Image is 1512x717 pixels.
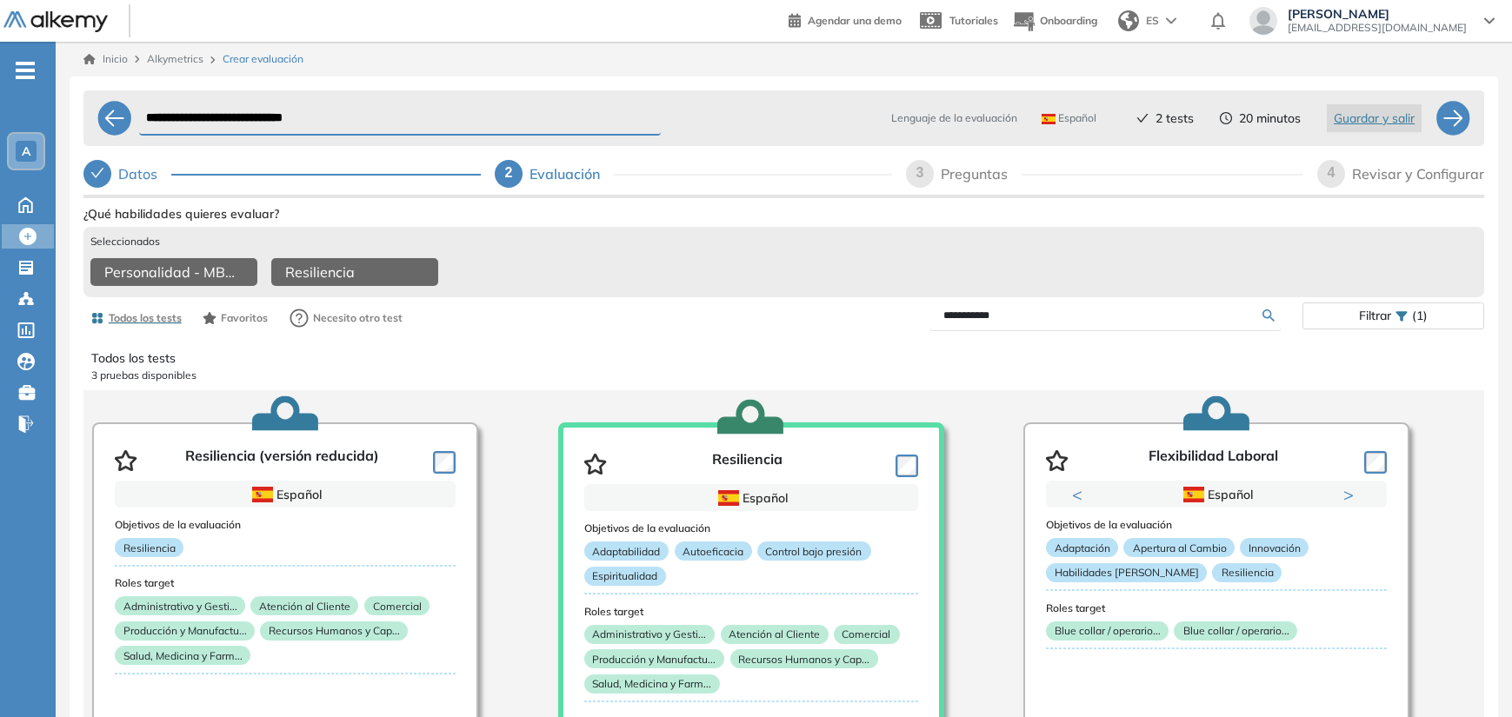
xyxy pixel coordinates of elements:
span: 2 tests [1156,110,1194,128]
span: Guardar y salir [1334,109,1415,128]
div: Evaluación [530,160,614,188]
p: Salud, Medicina y Farm... [584,674,720,694]
span: Necesito otro test [313,310,403,326]
p: Control bajo presión [757,542,870,561]
p: Adaptación [1046,539,1118,558]
div: 4Revisar y Configurar [1317,160,1484,188]
p: Espiritualidad [584,567,666,586]
h3: Objetivos de la evaluación [584,522,918,534]
span: Resiliencia [285,262,355,282]
p: Comercial [364,597,430,616]
button: Necesito otro test [282,301,410,335]
p: Administrativo y Gesti... [584,625,715,644]
div: Datos [118,160,171,188]
p: Flexibilidad Laboral [1149,448,1278,474]
span: ES [1146,13,1159,29]
span: 2 [505,165,513,180]
button: Previous [1072,486,1089,503]
p: Todos los tests [91,349,1476,368]
p: Atención al Cliente [720,625,828,644]
p: Resiliencia [115,539,183,558]
p: Recursos Humanos y Cap... [261,621,409,641]
div: 3Preguntas [906,160,1303,188]
img: ESP [1042,114,1056,124]
span: Agendar una demo [808,14,902,27]
p: Autoeficacia [674,542,751,561]
button: Todos los tests [83,303,189,333]
span: check [90,166,104,180]
p: Apertura al Cambio [1124,539,1235,558]
p: Producción y Manufactu... [584,650,724,669]
span: check [1136,112,1149,124]
h3: Roles target [1046,602,1387,614]
button: Next [1343,486,1361,503]
p: 3 pruebas disponibles [91,368,1476,383]
span: Personalidad - MBTI [104,262,236,282]
p: Blue collar / operario... [1175,621,1297,641]
h3: Roles target [115,577,456,589]
a: Agendar una demo [789,9,902,30]
span: Favoritos [221,310,268,326]
p: Administrativo y Gesti... [115,597,245,616]
h3: Objetivos de la evaluación [1046,519,1387,531]
span: Crear evaluación [223,51,303,67]
p: Adaptabilidad [584,542,669,561]
span: clock-circle [1220,112,1232,124]
div: Español [1108,485,1325,504]
span: Español [1042,111,1096,125]
p: Producción y Manufactu... [115,621,255,641]
h3: Objetivos de la evaluación [115,519,456,531]
button: 1 [1196,508,1216,511]
span: Tutoriales [949,14,998,27]
i: - [16,69,35,72]
span: Seleccionados [90,234,160,249]
p: Resiliencia [1213,563,1282,582]
span: Lenguaje de la evaluación [891,110,1017,126]
span: 20 minutos [1239,110,1301,128]
span: 3 [916,165,924,180]
span: Filtrar [1359,303,1391,329]
span: A [22,144,30,158]
p: Atención al Cliente [251,597,359,616]
p: Resiliencia (versión reducida) [185,448,379,474]
p: Recursos Humanos y Cap... [729,650,877,669]
p: Innovación [1240,539,1309,558]
span: [EMAIL_ADDRESS][DOMAIN_NAME] [1288,21,1467,35]
div: Datos [83,160,481,188]
span: 4 [1328,165,1335,180]
a: Inicio [83,51,128,67]
img: ESP [252,487,273,502]
div: Revisar y Configurar [1352,160,1484,188]
p: Salud, Medicina y Farm... [115,647,250,666]
span: Todos los tests [109,310,182,326]
span: [PERSON_NAME] [1288,7,1467,21]
button: Onboarding [1012,3,1097,40]
p: Comercial [834,625,899,644]
img: Logo [3,11,108,33]
div: Español [645,488,858,508]
button: Guardar y salir [1327,104,1422,132]
h3: Roles target [584,606,918,618]
span: Onboarding [1040,14,1097,27]
div: Preguntas [941,160,1022,188]
span: Alkymetrics [147,52,203,65]
p: Resiliencia [712,451,783,477]
p: Habilidades [PERSON_NAME] [1046,563,1207,582]
div: Español [177,485,394,504]
img: arrow [1166,17,1176,24]
div: 2Evaluación [495,160,892,188]
button: Favoritos [196,303,275,333]
button: 2 [1223,508,1237,511]
span: (1) [1412,303,1428,329]
img: ESP [718,490,739,506]
img: ESP [1183,487,1204,502]
p: Blue collar / operario... [1046,621,1169,641]
span: ¿Qué habilidades quieres evaluar? [83,205,279,223]
img: world [1118,10,1139,31]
